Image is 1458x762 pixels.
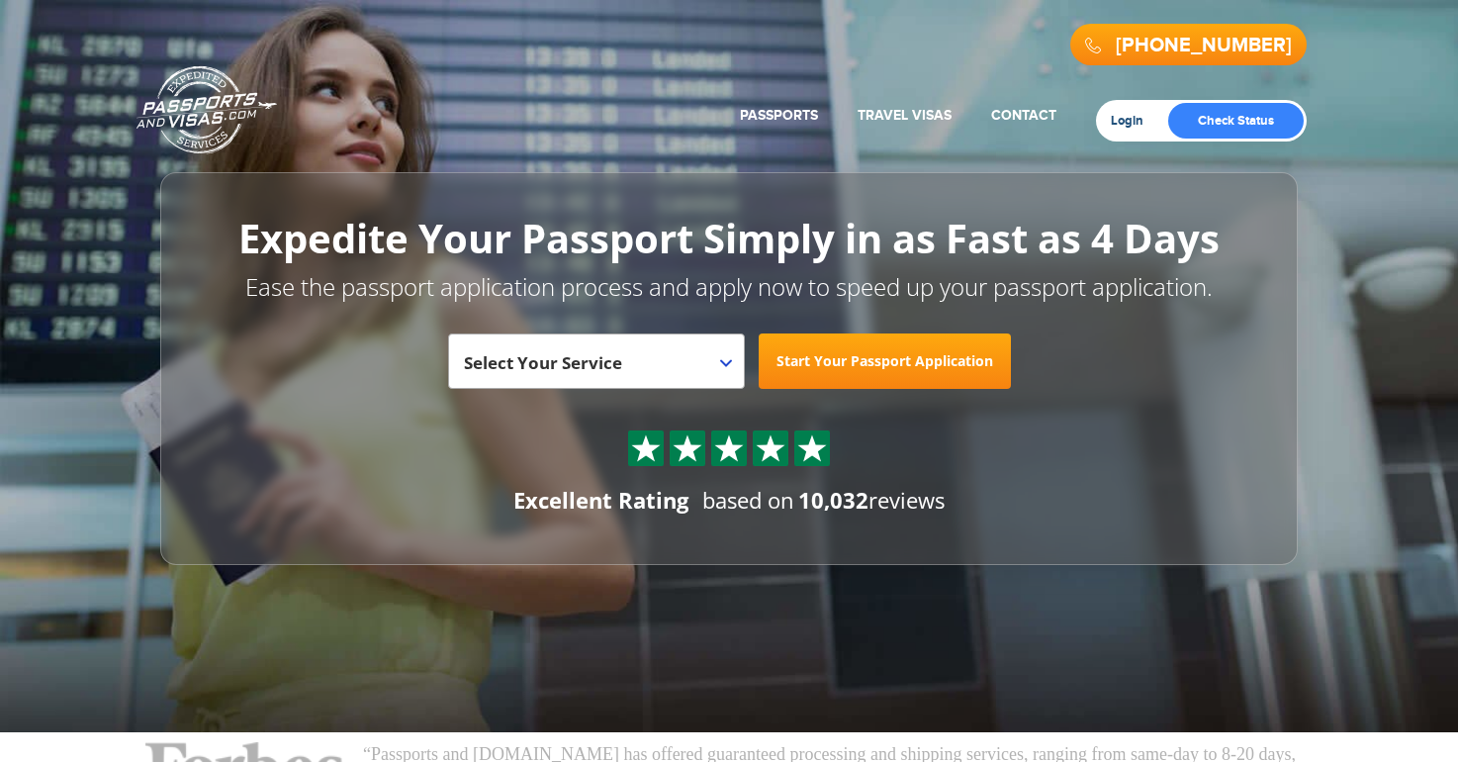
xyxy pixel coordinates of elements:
a: Passports [740,107,818,124]
img: Sprite St [714,433,744,463]
a: Start Your Passport Application [759,333,1011,389]
span: reviews [798,485,945,515]
div: Excellent Rating [513,485,688,516]
img: Sprite St [673,433,702,463]
h1: Expedite Your Passport Simply in as Fast as 4 Days [205,217,1253,260]
span: Select Your Service [448,333,745,389]
a: Travel Visas [858,107,952,124]
span: Select Your Service [464,351,622,374]
span: based on [702,485,794,515]
a: Check Status [1168,103,1304,139]
span: Select Your Service [464,341,724,397]
p: Ease the passport application process and apply now to speed up your passport application. [205,270,1253,304]
img: Sprite St [756,433,785,463]
a: Passports & [DOMAIN_NAME] [137,65,277,154]
a: Login [1111,113,1157,129]
a: Contact [991,107,1056,124]
img: Sprite St [631,433,661,463]
strong: 10,032 [798,485,868,515]
a: [PHONE_NUMBER] [1116,34,1292,57]
img: Sprite St [797,433,827,463]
